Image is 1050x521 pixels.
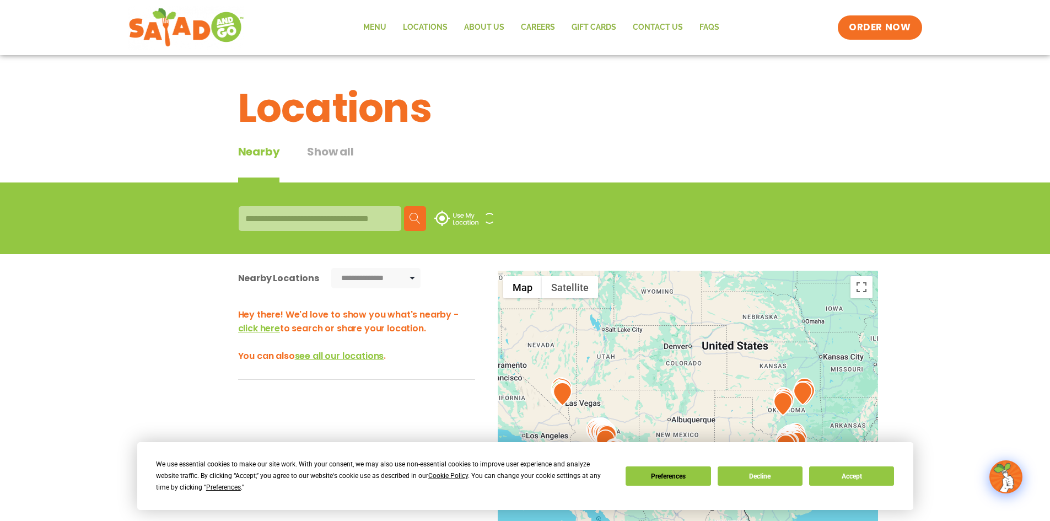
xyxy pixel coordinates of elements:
[849,21,911,34] span: ORDER NOW
[238,308,475,363] h3: Hey there! We'd love to show you what's nearby - to search or share your location. You can also .
[990,461,1021,492] img: wpChatIcon
[355,15,728,40] nav: Menu
[238,143,381,182] div: Tabbed content
[809,466,894,486] button: Accept
[128,6,245,50] img: new-SAG-logo-768×292
[624,15,691,40] a: Contact Us
[295,350,384,362] span: see all our locations
[137,442,913,510] div: Cookie Consent Prompt
[503,276,542,298] button: Show street map
[456,15,513,40] a: About Us
[307,143,353,182] button: Show all
[513,15,563,40] a: Careers
[718,466,803,486] button: Decline
[838,15,922,40] a: ORDER NOW
[206,484,241,491] span: Preferences
[563,15,624,40] a: GIFT CARDS
[428,472,468,480] span: Cookie Policy
[238,143,280,182] div: Nearby
[434,211,478,226] img: use-location.svg
[410,213,421,224] img: search.svg
[238,78,812,138] h1: Locations
[355,15,395,40] a: Menu
[238,322,280,335] span: click here
[691,15,728,40] a: FAQs
[395,15,456,40] a: Locations
[626,466,710,486] button: Preferences
[850,276,873,298] button: Toggle fullscreen view
[542,276,598,298] button: Show satellite imagery
[238,271,319,285] div: Nearby Locations
[156,459,612,493] div: We use essential cookies to make our site work. With your consent, we may also use non-essential ...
